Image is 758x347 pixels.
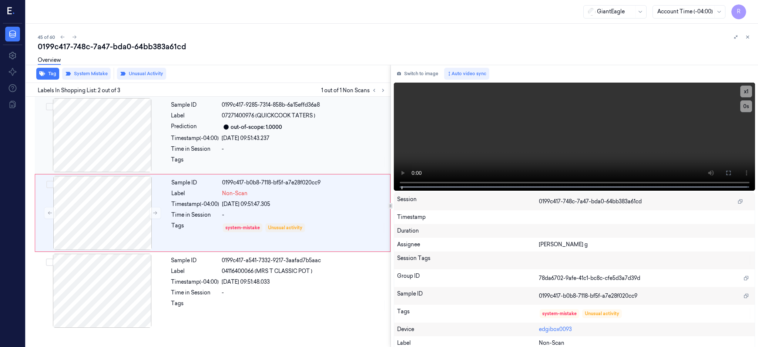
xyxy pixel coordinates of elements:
div: Timestamp [397,213,752,221]
div: Prediction [171,123,219,131]
button: Auto video sync [444,68,489,80]
div: Tags [171,156,219,168]
div: Timestamp (-04:00) [171,278,219,286]
div: Tags [397,308,539,320]
div: 0199c417-b0b8-7118-bf5f-a7e28f020cc9 [222,179,386,187]
div: 0199c417-a541-7332-9217-3aafad7b5aac [222,257,386,264]
div: Label [171,267,219,275]
button: R [731,4,746,19]
div: [DATE] 09:51:48.033 [222,278,386,286]
div: Label [171,190,219,197]
div: Time in Session [171,145,219,153]
span: Labels In Shopping List: 2 out of 3 [38,87,120,94]
div: Sample ID [171,257,219,264]
button: Select row [46,103,53,110]
div: [DATE] 09:51:47.305 [222,200,386,208]
span: 78da6702-9afe-41c1-bc8c-cfe5d3a7d39d [539,274,640,282]
span: 0199c417-748c-7a47-bda0-64bb383a61cd [539,198,642,206]
div: - [222,145,386,153]
div: Label [397,339,539,347]
div: Session [397,196,539,207]
button: Select row [46,181,54,188]
span: 07271400976 (QUICKCOOK TATERS ) [222,112,315,120]
div: Sample ID [171,179,219,187]
div: 0199c417-748c-7a47-bda0-64bb383a61cd [38,41,752,52]
div: Sample ID [397,290,539,302]
div: system-mistake [225,224,260,231]
div: Duration [397,227,752,235]
div: Unusual activity [585,310,619,317]
button: 0s [740,100,752,112]
div: Assignee [397,241,539,248]
div: Label [171,112,219,120]
div: Time in Session [171,211,219,219]
span: Non-Scan [222,190,248,197]
div: [PERSON_NAME] g [539,241,752,248]
div: Device [397,326,539,333]
div: Unusual activity [268,224,302,231]
div: out-of-scope: 1.0000 [231,123,282,131]
div: edgibox0093 [539,326,752,333]
a: Overview [38,56,61,65]
button: Switch to image [394,68,441,80]
div: Timestamp (-04:00) [171,200,219,208]
span: 45 of 60 [38,34,55,40]
span: Non-Scan [539,339,564,347]
span: 1 out of 1 Non Scans [321,86,388,95]
div: Tags [171,300,219,311]
button: System Mistake [62,68,111,80]
div: Tags [171,222,219,234]
div: - [222,289,386,297]
div: [DATE] 09:51:43.237 [222,134,386,142]
span: 04116400066 (MRS T CLASSIC POT ) [222,267,312,275]
div: Timestamp (-04:00) [171,134,219,142]
button: Select row [46,258,53,266]
div: - [222,211,386,219]
div: Session Tags [397,254,539,266]
div: Sample ID [171,101,219,109]
button: Unusual Activity [117,68,166,80]
div: system-mistake [542,310,577,317]
div: Time in Session [171,289,219,297]
div: Group ID [397,272,539,284]
button: x1 [740,86,752,97]
div: 0199c417-9285-7314-858b-6a15effd36a8 [222,101,386,109]
button: Tag [36,68,59,80]
span: 0199c417-b0b8-7118-bf5f-a7e28f020cc9 [539,292,637,300]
